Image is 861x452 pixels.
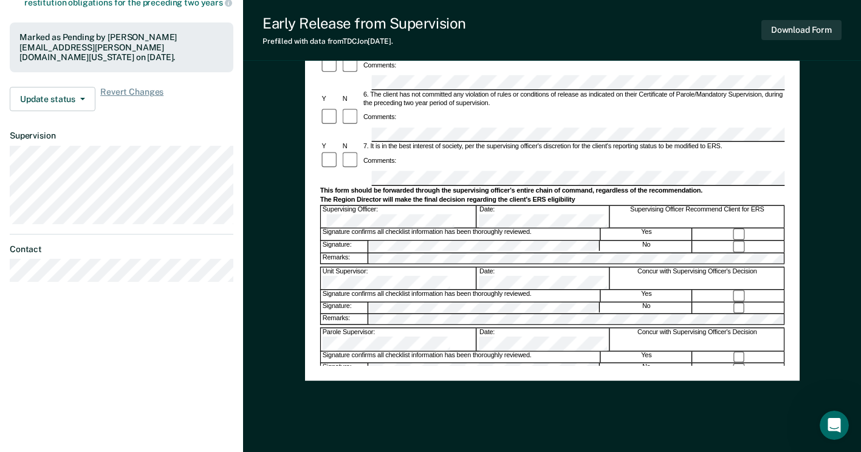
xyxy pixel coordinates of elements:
div: Yes [601,351,692,363]
div: N [341,143,362,152]
div: Remarks: [321,253,368,263]
div: Comments: [362,157,398,166]
div: The Region Director will make the final decision regarding the client's ERS eligibility [320,196,784,204]
div: Concur with Supervising Officer's Decision [610,267,784,289]
div: No [601,364,692,375]
div: Date: [478,206,609,228]
div: Unit Supervisor: [321,267,477,289]
dt: Contact [10,244,233,255]
div: This form should be forwarded through the supervising officer's entire chain of command, regardle... [320,187,784,195]
div: No [601,302,692,313]
div: Signature: [321,364,368,375]
div: N [341,95,362,104]
div: Signature confirms all checklist information has been thoroughly reviewed. [321,351,600,363]
div: Yes [601,228,692,240]
span: Revert Changes [100,87,163,111]
div: Remarks: [321,315,368,324]
div: Yes [601,290,692,301]
div: Early Release from Supervision [262,15,466,32]
div: Prefilled with data from TDCJ on [DATE] . [262,37,466,46]
div: Date: [478,267,609,289]
div: Parole Supervisor: [321,329,477,351]
div: Y [320,95,340,104]
div: Supervising Officer: [321,206,477,228]
div: 6. The client has not committed any violation of rules or conditions of release as indicated on t... [362,91,784,108]
div: Comments: [362,114,398,122]
div: 7. It is in the best interest of society, per the supervising officer's discretion for the client... [362,143,784,152]
div: No [601,241,692,252]
div: Signature: [321,241,368,252]
div: Concur with Supervising Officer's Decision [610,329,784,351]
div: Signature confirms all checklist information has been thoroughly reviewed. [321,290,600,301]
div: Marked as Pending by [PERSON_NAME][EMAIL_ADDRESS][PERSON_NAME][DOMAIN_NAME][US_STATE] on [DATE]. [19,32,224,63]
div: Comments: [362,61,398,70]
div: Y [320,143,340,152]
div: Signature confirms all checklist information has been thoroughly reviewed. [321,228,600,240]
dt: Supervision [10,131,233,141]
button: Download Form [761,20,842,40]
div: Supervising Officer Recommend Client for ERS [610,206,784,228]
div: Date: [478,329,609,351]
div: Signature: [321,302,368,313]
button: Update status [10,87,95,111]
iframe: Intercom live chat [820,411,849,440]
